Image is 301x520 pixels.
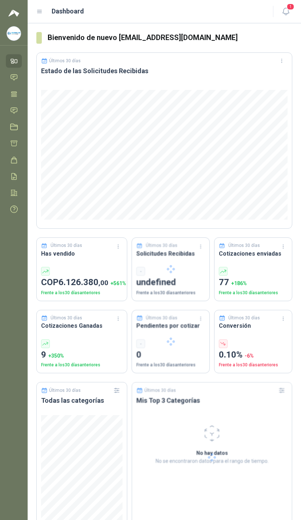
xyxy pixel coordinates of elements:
[51,242,82,249] p: Últimos 30 días
[7,27,21,40] img: Company Logo
[49,58,81,63] p: Últimos 30 días
[41,249,123,258] h3: Has vendido
[41,67,288,75] h3: Estado de las Solicitudes Recibidas
[219,276,288,289] p: 77
[52,6,84,16] h1: Dashboard
[41,348,123,362] p: 9
[219,321,288,330] h3: Conversión
[228,242,260,249] p: Últimos 30 días
[219,249,288,258] h3: Cotizaciones enviadas
[48,32,292,43] h3: Bienvenido de nuevo [EMAIL_ADDRESS][DOMAIN_NAME]
[286,3,294,10] span: 1
[48,353,64,359] span: + 350 %
[219,289,288,296] p: Frente a los 30 días anteriores
[59,277,108,287] span: 6.126.380
[49,388,81,393] p: Últimos 30 días
[51,315,82,322] p: Últimos 30 días
[231,280,247,286] span: + 186 %
[279,5,292,18] button: 1
[41,289,123,296] p: Frente a los 30 días anteriores
[41,321,123,330] h3: Cotizaciones Ganadas
[228,315,260,322] p: Últimos 30 días
[219,362,288,369] p: Frente a los 30 días anteriores
[41,396,123,405] h3: Todas las categorías
[8,9,19,17] img: Logo peakr
[41,276,123,289] p: COP
[41,362,123,369] p: Frente a los 30 días anteriores
[245,353,254,359] span: -6 %
[99,279,108,287] span: ,00
[111,280,126,286] span: + 561 %
[219,348,288,362] p: 0.10%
